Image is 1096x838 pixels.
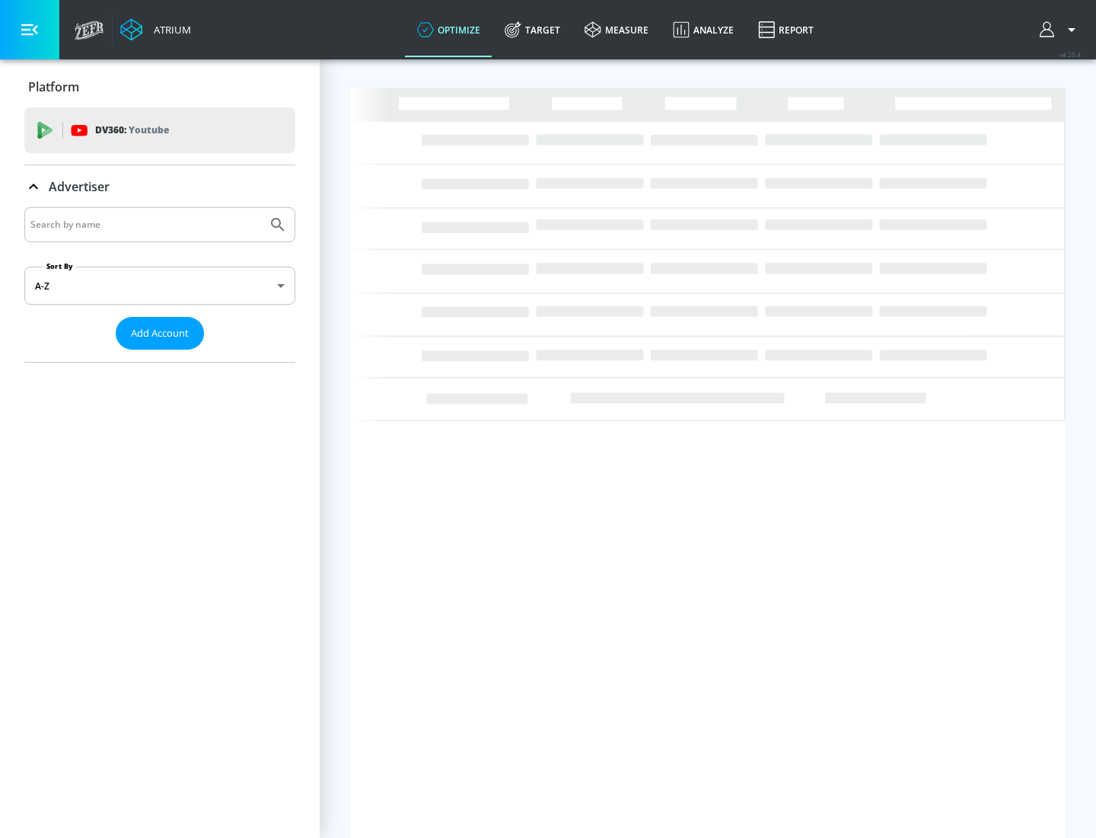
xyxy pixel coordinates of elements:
nav: list of Advertiser [24,350,295,362]
div: Advertiser [24,207,295,362]
p: Advertiser [49,178,110,195]
a: Report [746,2,826,57]
div: Atrium [148,23,191,37]
div: Advertiser [24,165,295,208]
div: DV360: Youtube [24,107,295,153]
a: optimize [405,2,492,57]
div: A-Z [24,267,295,305]
input: Search by name [30,215,261,235]
div: Platform [24,66,295,108]
label: Sort By [43,261,76,271]
p: Platform [28,78,79,95]
a: Target [492,2,572,57]
button: Add Account [116,317,204,350]
a: Analyze [661,2,746,57]
p: DV360: [95,122,169,139]
span: Add Account [131,325,189,342]
a: measure [572,2,661,57]
p: Youtube [129,122,169,138]
a: Atrium [120,18,191,41]
span: v 4.25.4 [1059,50,1081,59]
